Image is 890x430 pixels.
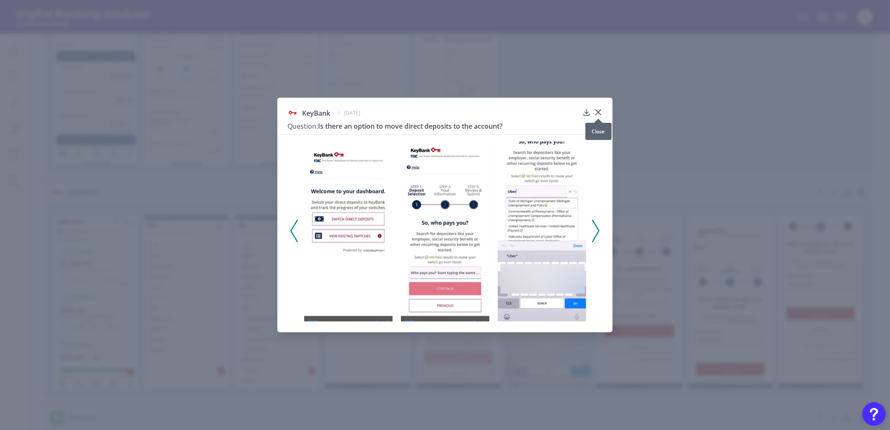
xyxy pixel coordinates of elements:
h3: Is there an option to move direct deposits to the account? [287,122,579,131]
button: Open Resource Center [862,402,886,426]
span: Question: [287,122,318,131]
span: KeyBank [302,109,330,118]
span: [DATE] [344,109,360,117]
div: Close [585,123,612,140]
